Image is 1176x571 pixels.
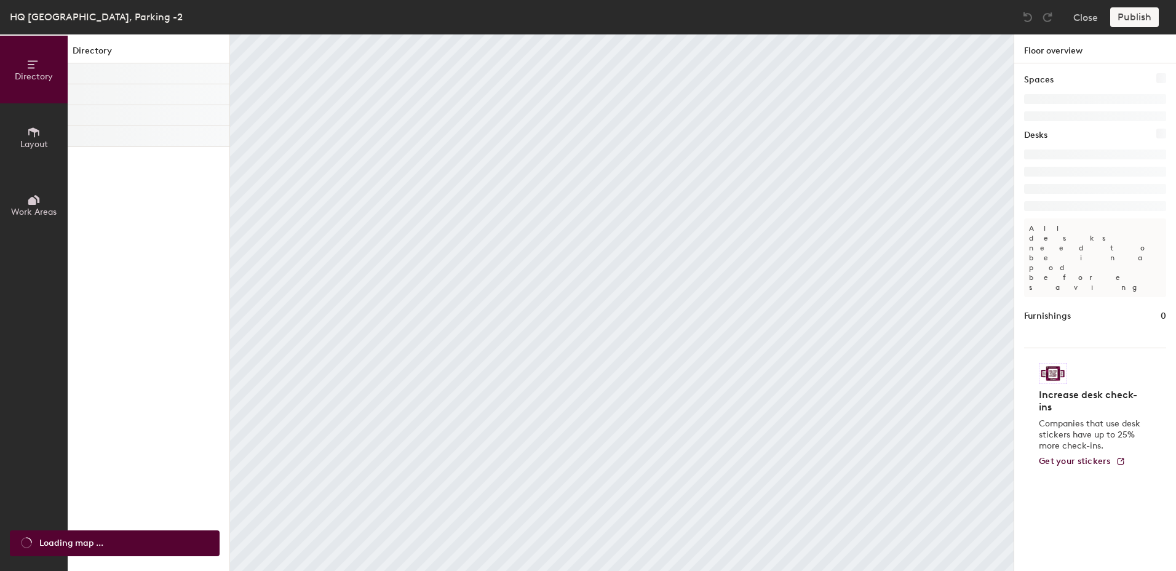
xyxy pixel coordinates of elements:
[11,207,57,217] span: Work Areas
[1024,218,1166,297] p: All desks need to be in a pod before saving
[1039,457,1126,467] a: Get your stickers
[39,537,103,550] span: Loading map ...
[1024,309,1071,323] h1: Furnishings
[1041,11,1054,23] img: Redo
[1073,7,1098,27] button: Close
[1022,11,1034,23] img: Undo
[230,34,1014,571] canvas: Map
[1039,418,1144,452] p: Companies that use desk stickers have up to 25% more check-ins.
[1039,389,1144,413] h4: Increase desk check-ins
[1014,34,1176,63] h1: Floor overview
[68,44,229,63] h1: Directory
[20,139,48,150] span: Layout
[1161,309,1166,323] h1: 0
[15,71,53,82] span: Directory
[1024,73,1054,87] h1: Spaces
[1039,363,1067,384] img: Sticker logo
[10,9,183,25] div: HQ [GEOGRAPHIC_DATA], Parking -2
[1039,456,1111,466] span: Get your stickers
[1024,129,1047,142] h1: Desks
